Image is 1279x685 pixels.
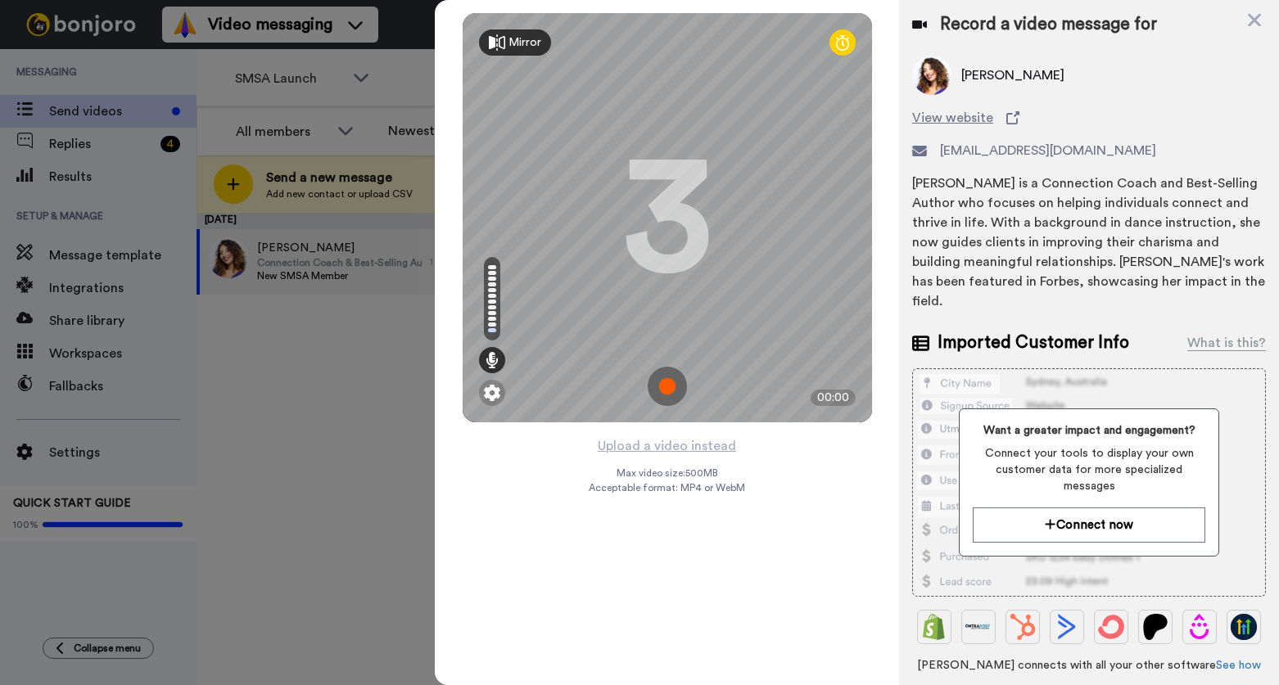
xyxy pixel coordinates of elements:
img: Patreon [1142,614,1168,640]
img: ic_record_start.svg [648,367,687,406]
button: Upload a video instead [593,435,741,457]
a: View website [912,108,1266,128]
div: 3 [622,156,712,279]
div: 00:00 [811,390,856,406]
img: Shopify [921,614,947,640]
img: ActiveCampaign [1054,614,1080,640]
span: Connect your tools to display your own customer data for more specialized messages [973,445,1205,494]
span: Imported Customer Info [938,331,1129,355]
img: GoHighLevel [1231,614,1257,640]
span: [PERSON_NAME] connects with all your other software [912,657,1266,674]
span: Acceptable format: MP4 or WebM [589,481,745,494]
span: View website [912,108,993,128]
a: See how [1216,660,1261,671]
img: Hubspot [1010,614,1036,640]
button: Connect now [973,507,1205,543]
span: Max video size: 500 MB [617,466,718,480]
img: ic_gear.svg [484,385,500,401]
div: What is this? [1187,333,1266,353]
span: [EMAIL_ADDRESS][DOMAIN_NAME] [940,141,1156,160]
span: Want a greater impact and engagement? [973,422,1205,439]
div: [PERSON_NAME] is a Connection Coach and Best-Selling Author who focuses on helping individuals co... [912,174,1266,311]
img: ConvertKit [1098,614,1124,640]
img: Drip [1186,614,1213,640]
img: Ontraport [965,614,992,640]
